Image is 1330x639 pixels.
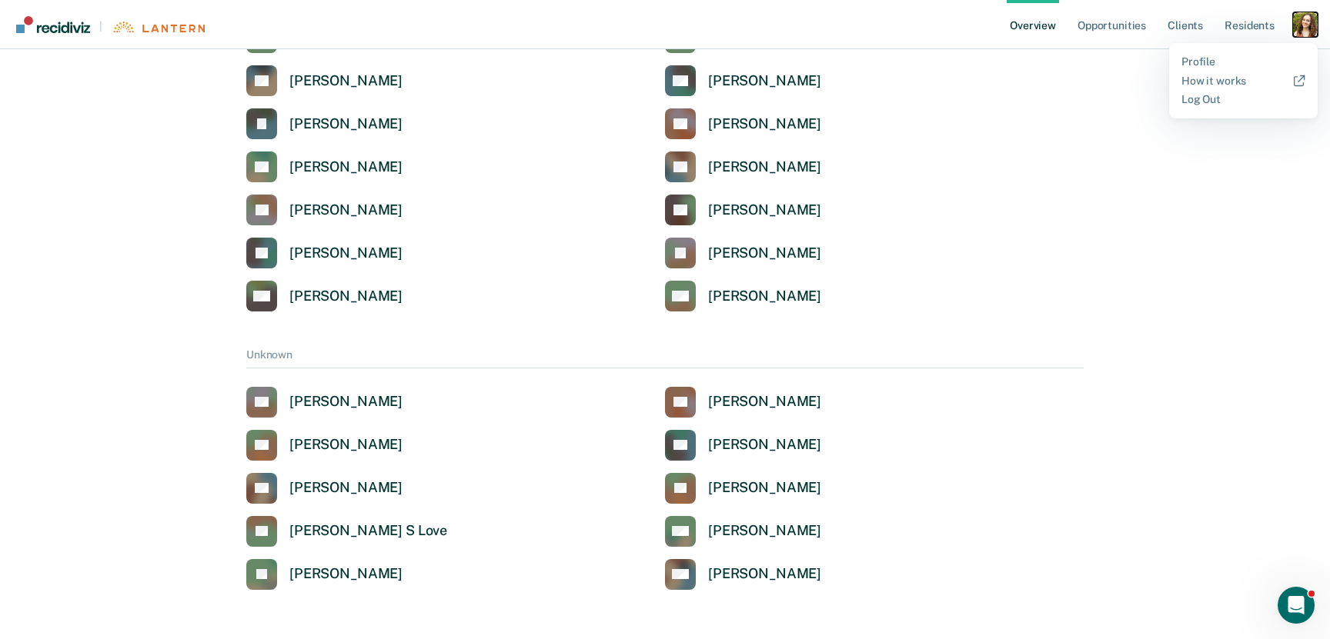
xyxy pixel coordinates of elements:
[289,522,447,540] div: [PERSON_NAME] S Love
[289,201,403,219] div: [PERSON_NAME]
[246,516,447,547] a: [PERSON_NAME] S Love
[289,288,403,305] div: [PERSON_NAME]
[246,151,403,182] a: [PERSON_NAME]
[708,201,821,219] div: [PERSON_NAME]
[16,16,90,33] img: Recidiviz
[708,288,821,305] div: [PERSON_NAME]
[246,348,1084,368] div: Unknown
[708,565,821,583] div: [PERSON_NAME]
[289,245,403,262] div: [PERSON_NAME]
[665,430,821,461] a: [PERSON_NAME]
[246,559,403,590] a: [PERSON_NAME]
[708,115,821,133] div: [PERSON_NAME]
[665,473,821,504] a: [PERSON_NAME]
[1278,587,1315,624] iframe: Intercom live chat
[665,238,821,268] a: [PERSON_NAME]
[246,473,403,504] a: [PERSON_NAME]
[246,195,403,225] a: [PERSON_NAME]
[708,158,821,176] div: [PERSON_NAME]
[708,245,821,262] div: [PERSON_NAME]
[246,108,403,139] a: [PERSON_NAME]
[665,559,821,590] a: [PERSON_NAME]
[1181,93,1305,106] a: Log Out
[665,65,821,96] a: [PERSON_NAME]
[289,158,403,176] div: [PERSON_NAME]
[289,393,403,411] div: [PERSON_NAME]
[708,522,821,540] div: [PERSON_NAME]
[665,281,821,311] a: [PERSON_NAME]
[246,238,403,268] a: [PERSON_NAME]
[665,387,821,418] a: [PERSON_NAME]
[246,65,403,96] a: [PERSON_NAME]
[246,387,403,418] a: [PERSON_NAME]
[289,115,403,133] div: [PERSON_NAME]
[1293,12,1318,37] button: Profile dropdown button
[246,430,403,461] a: [PERSON_NAME]
[1181,55,1305,68] a: Profile
[289,436,403,454] div: [PERSON_NAME]
[1181,75,1305,88] a: How it works
[112,22,205,33] img: Lantern
[289,479,403,497] div: [PERSON_NAME]
[665,516,821,547] a: [PERSON_NAME]
[289,565,403,583] div: [PERSON_NAME]
[665,108,821,139] a: [PERSON_NAME]
[708,436,821,454] div: [PERSON_NAME]
[708,393,821,411] div: [PERSON_NAME]
[665,195,821,225] a: [PERSON_NAME]
[708,479,821,497] div: [PERSON_NAME]
[90,20,112,33] span: |
[665,151,821,182] a: [PERSON_NAME]
[246,281,403,311] a: [PERSON_NAME]
[289,72,403,90] div: [PERSON_NAME]
[708,72,821,90] div: [PERSON_NAME]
